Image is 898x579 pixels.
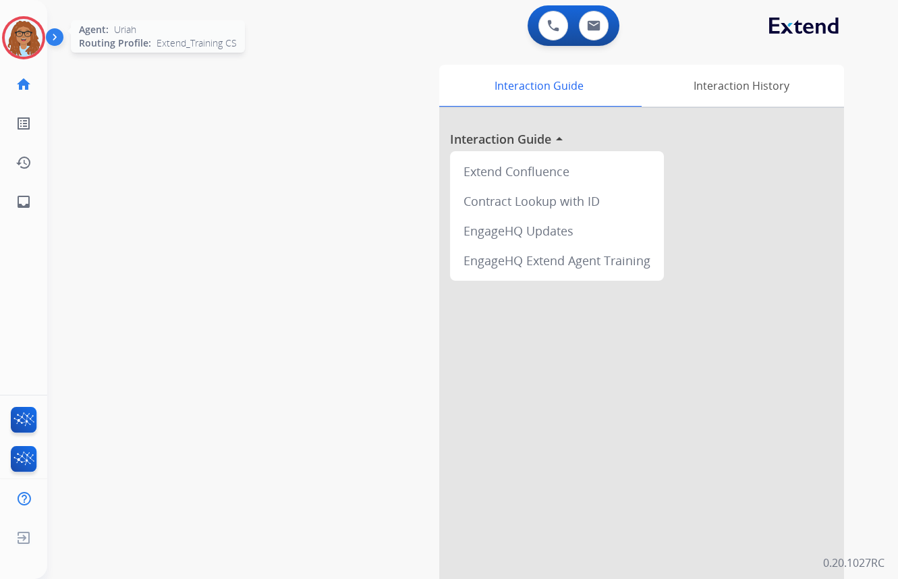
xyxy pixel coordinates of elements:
img: avatar [5,19,43,57]
span: Extend_Training CS [157,36,237,50]
div: EngageHQ Updates [455,216,658,246]
span: Agent: [79,23,109,36]
span: Routing Profile: [79,36,151,50]
div: Interaction History [638,65,844,107]
div: EngageHQ Extend Agent Training [455,246,658,275]
div: Extend Confluence [455,157,658,186]
mat-icon: list_alt [16,115,32,132]
p: 0.20.1027RC [823,555,885,571]
mat-icon: inbox [16,194,32,210]
div: Contract Lookup with ID [455,186,658,216]
mat-icon: home [16,76,32,92]
mat-icon: history [16,155,32,171]
span: Uriah [114,23,136,36]
div: Interaction Guide [439,65,638,107]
